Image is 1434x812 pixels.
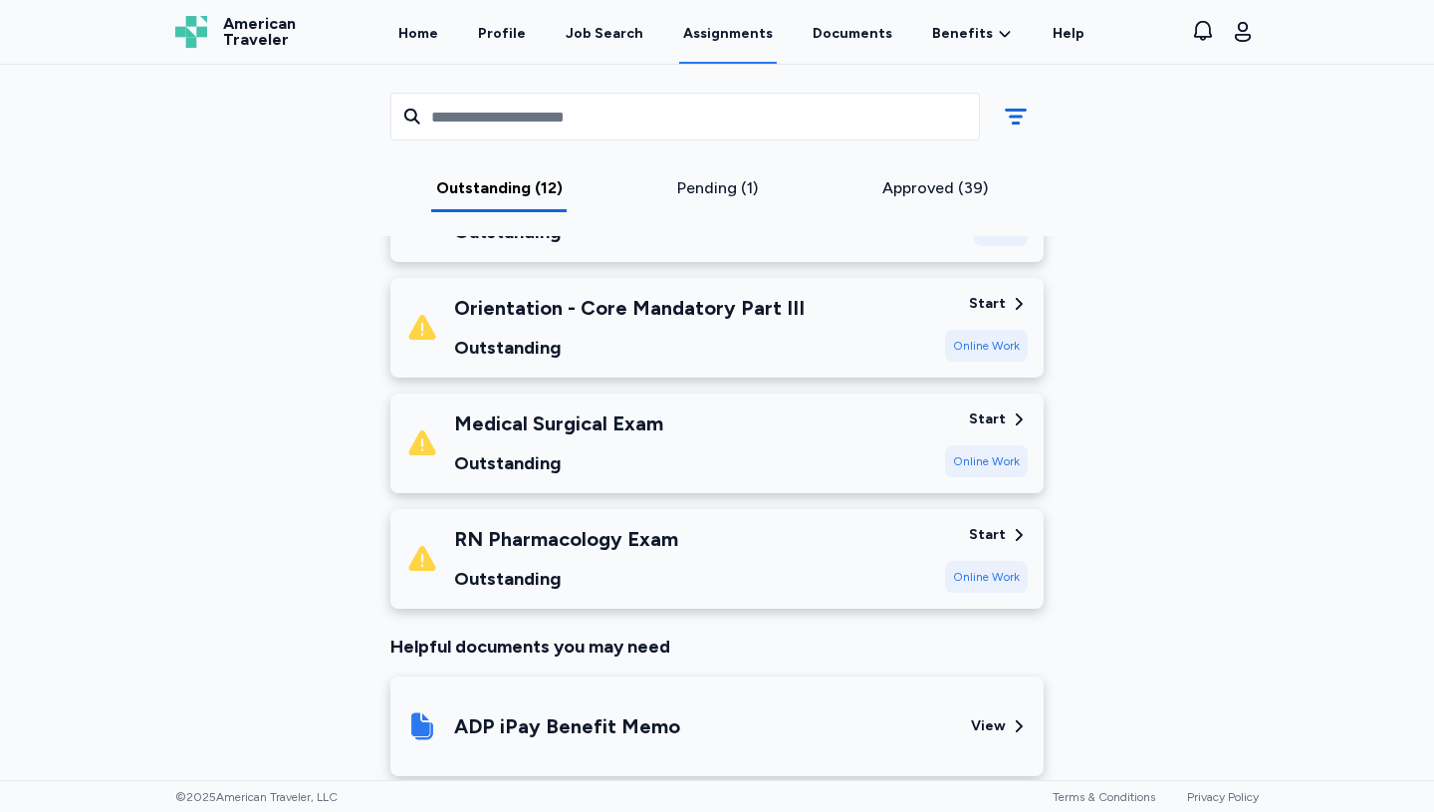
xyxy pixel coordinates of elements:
[969,294,1006,314] div: Start
[1053,790,1155,804] a: Terms & Conditions
[175,789,338,805] span: © 2025 American Traveler, LLC
[454,449,663,477] div: Outstanding
[566,24,643,44] div: Job Search
[932,24,993,44] span: Benefits
[945,561,1028,593] div: Online Work
[945,330,1028,362] div: Online Work
[969,525,1006,545] div: Start
[175,16,207,48] img: Logo
[1187,790,1259,804] a: Privacy Policy
[454,409,663,437] div: Medical Surgical Exam
[454,294,805,322] div: Orientation - Core Mandatory Part III
[454,712,680,740] div: ADP iPay Benefit Memo
[616,176,819,200] div: Pending (1)
[398,176,600,200] div: Outstanding (12)
[834,176,1036,200] div: Approved (39)
[932,24,1013,44] a: Benefits
[454,565,678,593] div: Outstanding
[969,409,1006,429] div: Start
[454,525,678,553] div: RN Pharmacology Exam
[223,16,296,48] span: American Traveler
[454,334,805,362] div: Outstanding
[390,633,1044,661] div: Helpful documents you may need
[945,445,1028,477] div: Online Work
[971,716,1006,736] div: View
[679,2,777,64] a: Assignments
